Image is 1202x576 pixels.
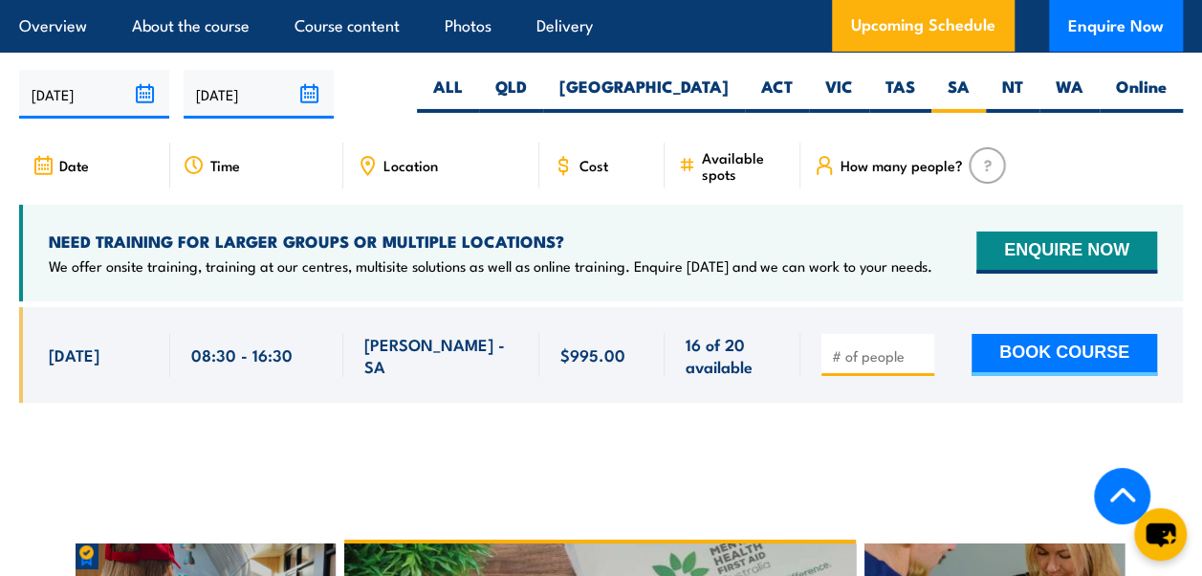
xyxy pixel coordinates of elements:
[809,76,869,113] label: VIC
[560,343,625,366] span: $995.00
[184,70,334,119] input: To date
[976,232,1157,274] button: ENQUIRE NOW
[383,157,438,173] span: Location
[49,256,932,276] p: We offer onsite training, training at our centres, multisite solutions as well as online training...
[1134,508,1187,561] button: chat-button
[869,76,931,113] label: TAS
[49,343,99,366] span: [DATE]
[479,76,543,113] label: QLD
[49,231,932,252] h4: NEED TRAINING FOR LARGER GROUPS OR MULTIPLE LOCATIONS?
[972,334,1157,376] button: BOOK COURSE
[1100,76,1183,113] label: Online
[1039,76,1100,113] label: WA
[686,333,779,378] span: 16 of 20 available
[543,76,745,113] label: [GEOGRAPHIC_DATA]
[210,157,240,173] span: Time
[364,333,518,378] span: [PERSON_NAME] - SA
[841,157,963,173] span: How many people?
[931,76,986,113] label: SA
[702,149,787,182] span: Available spots
[19,70,169,119] input: From date
[579,157,608,173] span: Cost
[986,76,1039,113] label: NT
[417,76,479,113] label: ALL
[191,343,293,366] span: 08:30 - 16:30
[832,346,928,366] input: # of people
[745,76,809,113] label: ACT
[59,157,89,173] span: Date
